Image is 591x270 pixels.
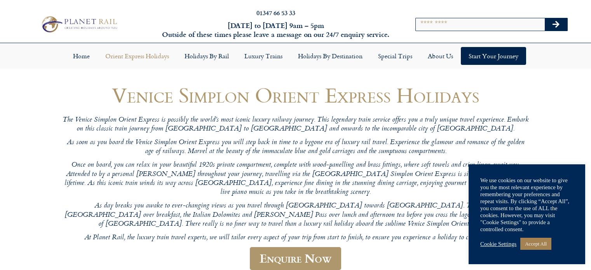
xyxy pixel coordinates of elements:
[63,161,529,197] p: Once on board, you can relax in your beautiful 1920s private compartment, complete with wood-pane...
[256,8,295,17] a: 01347 66 53 33
[98,47,177,65] a: Orient Express Holidays
[250,247,341,270] a: Enquire Now
[370,47,420,65] a: Special Trips
[545,18,567,31] button: Search
[65,47,98,65] a: Home
[63,202,529,229] p: As day breaks you awake to ever-changing views as you travel through [GEOGRAPHIC_DATA] towards [G...
[237,47,290,65] a: Luxury Trains
[63,84,529,106] h1: Venice Simplon Orient Express Holidays
[177,47,237,65] a: Holidays by Rail
[461,47,526,65] a: Start your Journey
[520,238,551,250] a: Accept All
[420,47,461,65] a: About Us
[63,233,529,242] p: At Planet Rail, the luxury train travel experts, we will tailor every aspect of your trip from st...
[63,138,529,157] p: As soon as you board the Venice Simplon Orient Express you will step back in time to a bygone era...
[160,21,392,39] h6: [DATE] to [DATE] 9am – 5pm Outside of these times please leave a message on our 24/7 enquiry serv...
[290,47,370,65] a: Holidays by Destination
[480,240,516,247] a: Cookie Settings
[63,116,529,134] p: The Venice Simplon Orient Express is possibly the world’s most iconic luxury railway journey. Thi...
[38,14,119,34] img: Planet Rail Train Holidays Logo
[4,47,587,65] nav: Menu
[480,177,574,233] div: We use cookies on our website to give you the most relevant experience by remembering your prefer...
